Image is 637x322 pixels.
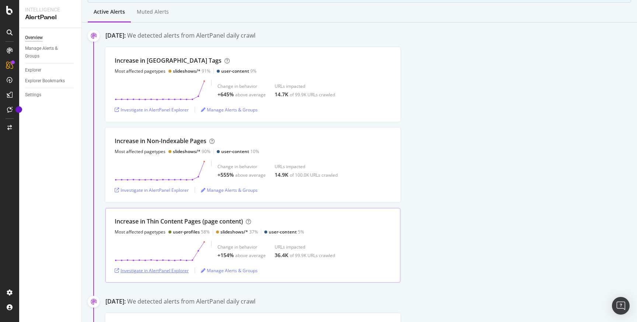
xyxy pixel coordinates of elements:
[221,68,257,74] div: 9%
[235,91,266,98] div: above average
[105,31,126,40] div: [DATE]:
[275,91,288,98] div: 14.7K
[25,6,76,13] div: Intelligence
[173,68,210,74] div: 91%
[290,172,338,178] div: of 100.0K URLs crawled
[201,107,258,113] a: Manage Alerts & Groups
[201,187,258,193] a: Manage Alerts & Groups
[15,106,22,113] div: Tooltip anchor
[25,34,76,42] a: Overview
[612,297,630,315] div: Open Intercom Messenger
[173,68,201,74] div: slideshows/*
[290,252,335,259] div: of 99.9K URLs crawled
[115,229,166,235] div: Most affected pagetypes
[25,91,76,99] a: Settings
[25,66,41,74] div: Explorer
[269,229,297,235] div: user-content
[115,217,243,226] div: Increase in Thin Content Pages (page content)
[275,83,335,89] div: URLs impacted
[275,171,288,179] div: 14.9K
[25,45,76,60] a: Manage Alerts & Groups
[25,66,76,74] a: Explorer
[221,68,249,74] div: user-content
[217,163,266,170] div: Change in behavior
[115,267,189,274] a: Investigate in AlertPanel Explorer
[217,244,266,250] div: Change in behavior
[137,8,169,15] div: Muted alerts
[221,148,259,155] div: 10%
[220,229,248,235] div: slideshows/*
[173,229,210,235] div: 58%
[25,77,65,85] div: Explorer Bookmarks
[217,91,234,98] div: +645%
[173,148,201,155] div: slideshows/*
[115,107,189,113] a: Investigate in AlertPanel Explorer
[201,264,258,276] button: Manage Alerts & Groups
[94,8,125,15] div: Active alerts
[105,297,126,306] div: [DATE]:
[173,229,200,235] div: user-profiles
[275,163,338,170] div: URLs impacted
[115,187,189,193] a: Investigate in AlertPanel Explorer
[115,137,206,145] div: Increase in Non-Indexable Pages
[220,229,258,235] div: 37%
[269,229,304,235] div: 5%
[25,34,43,42] div: Overview
[201,267,258,274] a: Manage Alerts & Groups
[115,56,222,65] div: Increase in [GEOGRAPHIC_DATA] Tags
[25,45,69,60] div: Manage Alerts & Groups
[235,252,266,259] div: above average
[25,91,41,99] div: Settings
[201,184,258,196] button: Manage Alerts & Groups
[115,264,189,276] button: Investigate in AlertPanel Explorer
[221,148,249,155] div: user-content
[217,252,234,259] div: +154%
[127,31,255,40] div: We detected alerts from AlertPanel daily crawl
[275,252,288,259] div: 36.4K
[115,184,189,196] button: Investigate in AlertPanel Explorer
[115,148,166,155] div: Most affected pagetypes
[115,104,189,115] button: Investigate in AlertPanel Explorer
[290,91,335,98] div: of 99.9K URLs crawled
[127,297,255,306] div: We detected alerts from AlertPanel daily crawl
[25,77,76,85] a: Explorer Bookmarks
[217,171,234,179] div: +555%
[173,148,210,155] div: 90%
[25,13,76,22] div: AlertPanel
[217,83,266,89] div: Change in behavior
[201,104,258,115] button: Manage Alerts & Groups
[115,68,166,74] div: Most affected pagetypes
[235,172,266,178] div: above average
[275,244,335,250] div: URLs impacted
